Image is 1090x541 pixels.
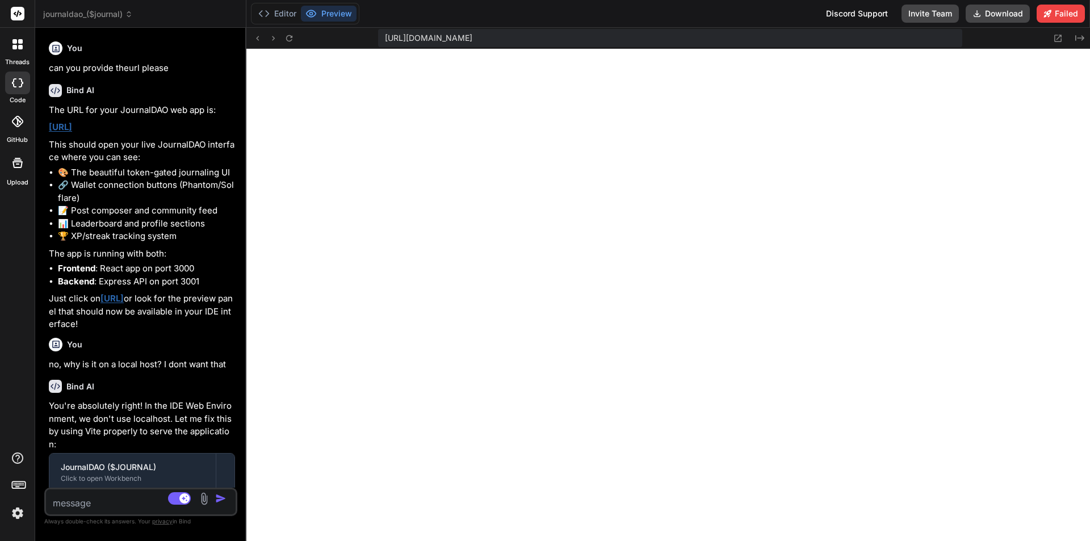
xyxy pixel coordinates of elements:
[67,339,82,350] h6: You
[67,43,82,54] h6: You
[301,6,357,22] button: Preview
[49,292,235,331] p: Just click on or look for the preview panel that should now be available in your IDE interface!
[61,462,204,473] div: JournalDAO ($JOURNAL)
[58,275,235,288] li: : Express API on port 3001
[49,248,235,261] p: The app is running with both:
[7,135,28,145] label: GitHub
[49,400,235,451] p: You're absolutely right! In the IDE Web Environment, we don't use localhost. Let me fix this by u...
[7,178,28,187] label: Upload
[1037,5,1085,23] button: Failed
[215,493,227,504] img: icon
[58,217,235,230] li: 📊 Leaderboard and profile sections
[198,492,211,505] img: attachment
[58,179,235,204] li: 🔗 Wallet connection buttons (Phantom/Solflare)
[58,204,235,217] li: 📝 Post composer and community feed
[66,381,94,392] h6: Bind AI
[8,504,27,523] img: settings
[49,139,235,164] p: This should open your live JournalDAO interface where you can see:
[58,276,94,287] strong: Backend
[385,32,472,44] span: [URL][DOMAIN_NAME]
[246,49,1090,541] iframe: Preview
[49,104,235,117] p: The URL for your JournalDAO web app is:
[966,5,1030,23] button: Download
[44,516,237,527] p: Always double-check its answers. Your in Bind
[10,95,26,105] label: code
[61,474,204,483] div: Click to open Workbench
[58,262,235,275] li: : React app on port 3000
[100,293,124,304] a: [URL]
[58,230,235,243] li: 🏆 XP/streak tracking system
[152,518,173,525] span: privacy
[49,454,216,491] button: JournalDAO ($JOURNAL)Click to open Workbench
[254,6,301,22] button: Editor
[5,57,30,67] label: threads
[49,358,235,371] p: no, why is it on a local host? I dont want that
[49,62,235,75] p: can you provide theurl please
[49,121,72,132] a: [URL]
[819,5,895,23] div: Discord Support
[43,9,133,20] span: journaldao_($journal)
[58,263,95,274] strong: Frontend
[902,5,959,23] button: Invite Team
[66,85,94,96] h6: Bind AI
[58,166,235,179] li: 🎨 The beautiful token-gated journaling UI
